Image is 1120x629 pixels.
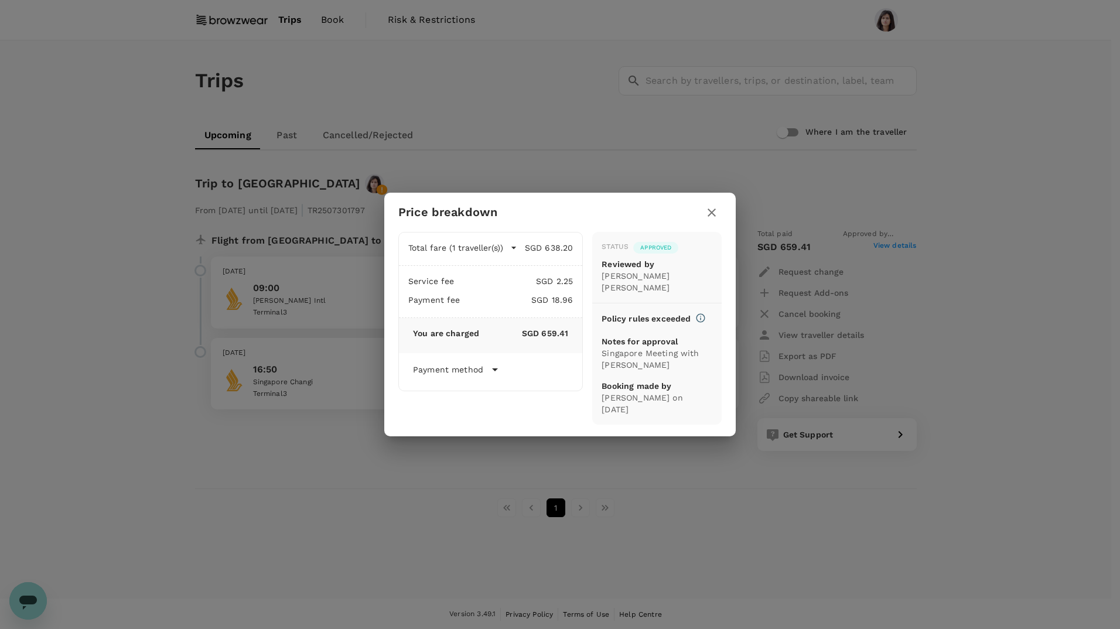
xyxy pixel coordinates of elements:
[602,392,712,415] p: [PERSON_NAME] on [DATE]
[602,258,712,270] p: Reviewed by
[602,313,691,324] p: Policy rules exceeded
[413,327,479,339] p: You are charged
[602,380,712,392] p: Booking made by
[408,242,503,254] p: Total fare (1 traveller(s))
[479,327,568,339] p: SGD 659.41
[602,336,712,347] p: Notes for approval
[602,270,712,293] p: [PERSON_NAME] [PERSON_NAME]
[455,275,573,287] p: SGD 2.25
[460,294,573,306] p: SGD 18.96
[602,241,629,253] div: Status
[408,294,460,306] p: Payment fee
[602,347,712,371] p: Singapore Meeting with [PERSON_NAME]
[413,364,483,375] p: Payment method
[408,242,517,254] button: Total fare (1 traveller(s))
[398,203,497,221] h6: Price breakdown
[408,275,455,287] p: Service fee
[633,244,678,252] span: Approved
[517,242,573,254] p: SGD 638.20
